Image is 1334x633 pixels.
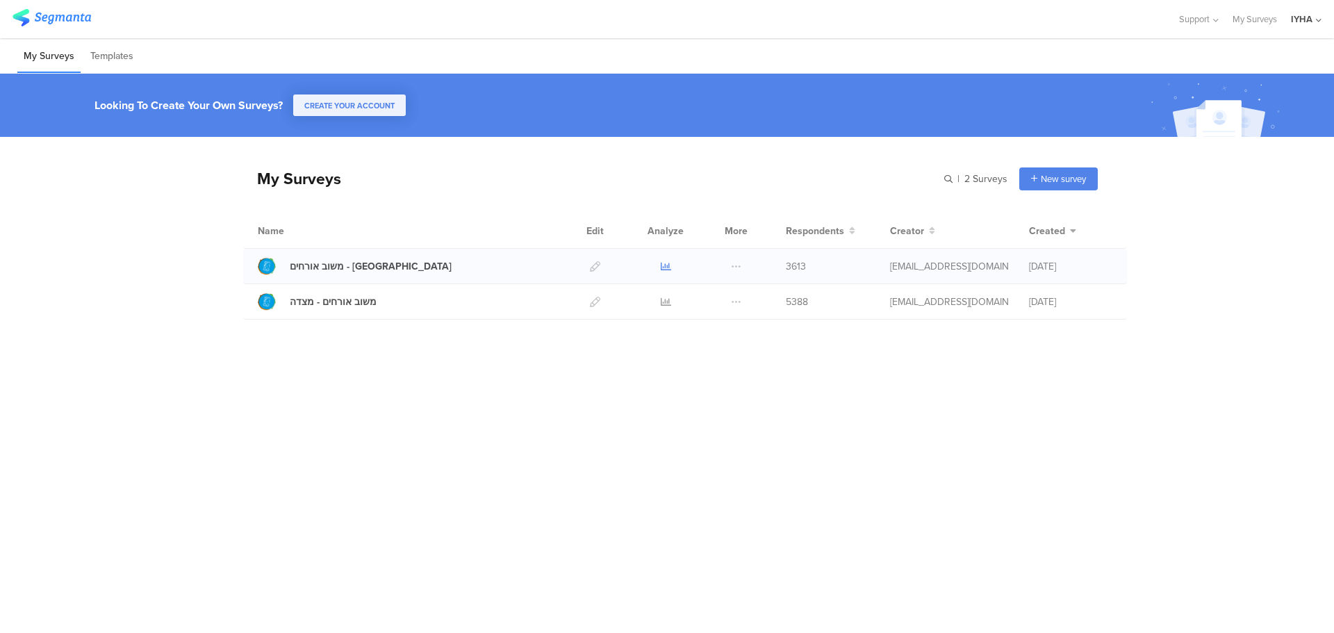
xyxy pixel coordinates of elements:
[786,224,844,238] span: Respondents
[786,295,808,309] span: 5388
[1029,259,1112,274] div: [DATE]
[258,224,341,238] div: Name
[1146,78,1289,141] img: create_account_image.svg
[304,100,395,111] span: CREATE YOUR ACCOUNT
[786,224,855,238] button: Respondents
[1029,224,1065,238] span: Created
[955,172,962,186] span: |
[13,9,91,26] img: segmanta logo
[1029,224,1076,238] button: Created
[786,259,806,274] span: 3613
[890,259,1008,274] div: ofir@iyha.org.il
[721,213,751,248] div: More
[290,295,377,309] div: משוב אורחים - מצדה
[1029,295,1112,309] div: [DATE]
[1041,172,1086,186] span: New survey
[293,94,406,116] button: CREATE YOUR ACCOUNT
[890,295,1008,309] div: ofir@iyha.org.il
[964,172,1007,186] span: 2 Surveys
[94,97,283,113] div: Looking To Create Your Own Surveys?
[243,167,341,190] div: My Surveys
[890,224,935,238] button: Creator
[1179,13,1210,26] span: Support
[580,213,610,248] div: Edit
[290,259,452,274] div: משוב אורחים - עין גדי
[1291,13,1312,26] div: IYHA
[17,40,81,73] li: My Surveys
[890,224,924,238] span: Creator
[258,293,377,311] a: משוב אורחים - מצדה
[258,257,452,275] a: משוב אורחים - [GEOGRAPHIC_DATA]
[84,40,140,73] li: Templates
[645,213,686,248] div: Analyze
